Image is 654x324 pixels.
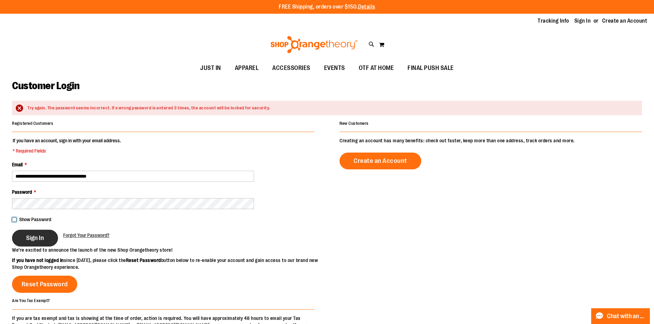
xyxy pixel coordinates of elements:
span: * Required Fields [13,147,121,154]
a: EVENTS [317,60,352,76]
span: FINAL PUSH SALE [408,60,454,76]
span: Forgot Your Password? [63,232,110,238]
span: Reset Password [22,280,68,288]
p: since [DATE], please click the button below to re-enable your account and gain access to our bran... [12,257,327,271]
span: JUST IN [200,60,221,76]
img: Shop Orangetheory [269,36,358,53]
span: EVENTS [324,60,345,76]
a: ACCESSORIES [265,60,317,76]
strong: Are You Tax Exempt? [12,298,50,303]
div: Try again. The password seems incorrect. If a wrong password is entered 3 times, the account will... [27,105,635,111]
a: Create an Account [602,17,647,25]
span: OTF AT HOME [359,60,394,76]
strong: Reset Password [126,257,161,263]
p: Creating an account has many benefits: check out faster, keep more than one address, track orders... [340,137,642,144]
p: FREE Shipping, orders over $150. [279,3,375,11]
strong: If you have not logged in [12,257,64,263]
legend: If you have an account, sign in with your email address. [12,137,122,154]
span: Sign In [26,234,44,242]
a: FINAL PUSH SALE [401,60,461,76]
a: Sign In [574,17,591,25]
a: Forgot Your Password? [63,232,110,239]
span: Password [12,189,32,195]
span: Chat with an Expert [607,313,646,320]
a: Reset Password [12,276,77,293]
span: ACCESSORIES [272,60,310,76]
a: APPAREL [228,60,266,76]
a: Details [358,4,375,10]
p: We’re excited to announce the launch of the new Shop Orangetheory store! [12,247,327,253]
button: Chat with an Expert [591,308,650,324]
span: APPAREL [235,60,259,76]
button: Sign In [12,230,58,247]
a: Tracking Info [538,17,569,25]
a: JUST IN [193,60,228,76]
span: Create an Account [354,157,407,165]
a: OTF AT HOME [352,60,401,76]
strong: New Customers [340,121,369,126]
strong: Registered Customers [12,121,53,126]
span: Email [12,162,23,167]
a: Create an Account [340,153,421,169]
span: Show Password [19,217,51,222]
span: Customer Login [12,80,79,92]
